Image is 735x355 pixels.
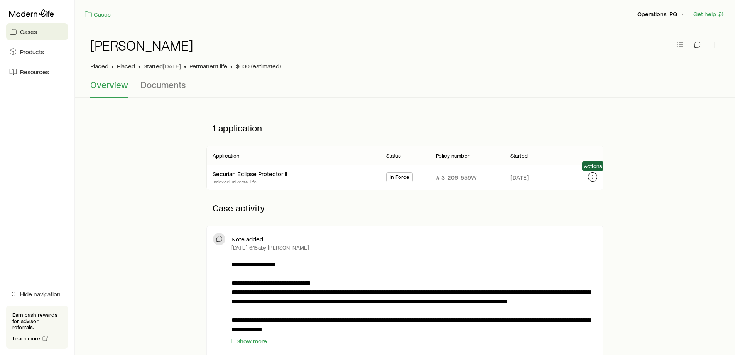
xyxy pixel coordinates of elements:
a: Cases [84,10,111,19]
div: Earn cash rewards for advisor referrals.Learn more [6,306,68,349]
span: Placed [117,62,135,70]
a: Resources [6,63,68,80]
span: [DATE] [510,173,529,181]
a: Securian Eclipse Protector II [213,170,287,177]
span: • [184,62,186,70]
p: Note added [231,235,263,243]
span: Documents [140,79,186,90]
p: Status [386,153,401,159]
span: • [138,62,140,70]
span: Resources [20,68,49,76]
button: Show more [228,338,267,345]
p: # 3-206-559W [436,173,477,181]
span: • [230,62,233,70]
span: In Force [390,174,409,182]
p: Case activity [206,196,603,219]
p: Placed [90,62,108,70]
p: Application [213,153,240,159]
span: Cases [20,28,37,36]
span: Hide navigation [20,290,61,298]
span: Learn more [13,336,41,341]
p: 1 application [206,116,603,139]
h1: [PERSON_NAME] [90,37,193,53]
p: Indexed universal life [213,178,287,185]
div: Case details tabs [90,79,720,98]
span: • [112,62,114,70]
p: Earn cash rewards for advisor referrals. [12,312,62,330]
p: Policy number [436,153,470,159]
span: Overview [90,79,128,90]
p: Operations IPG [637,10,686,18]
button: Hide navigation [6,285,68,302]
div: Securian Eclipse Protector II [213,170,287,178]
a: Cases [6,23,68,40]
span: $600 (estimated) [236,62,281,70]
p: Started [510,153,528,159]
span: [DATE] [163,62,181,70]
button: Operations IPG [637,10,687,19]
span: Products [20,48,44,56]
span: Permanent life [189,62,227,70]
a: Products [6,43,68,60]
span: Actions [584,163,602,169]
button: Get help [693,10,726,19]
p: Started [144,62,181,70]
p: [DATE] 6:18a by [PERSON_NAME] [231,245,309,251]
